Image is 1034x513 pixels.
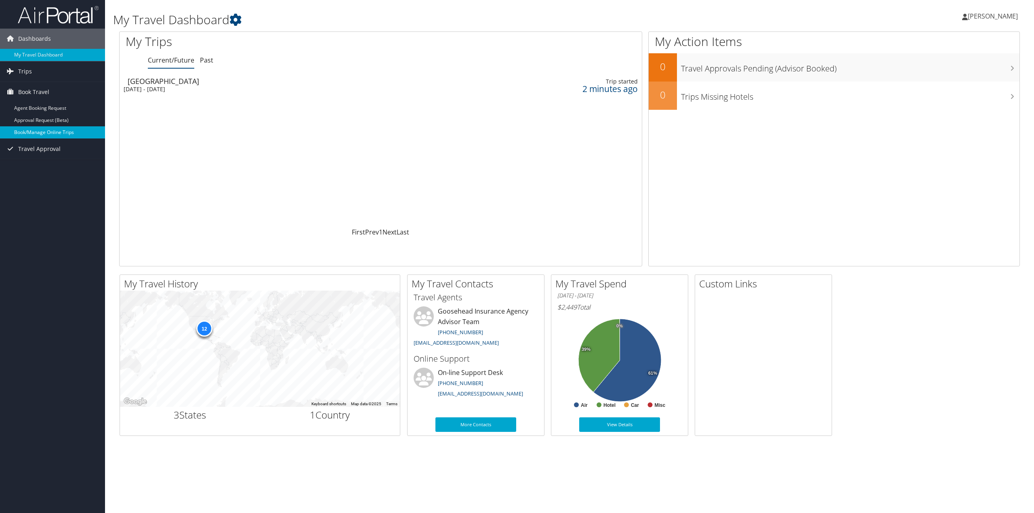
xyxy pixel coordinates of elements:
[649,88,677,102] h2: 0
[464,85,638,92] div: 2 minutes ago
[311,401,346,407] button: Keyboard shortcuts
[603,402,616,408] text: Hotel
[648,371,657,376] tspan: 61%
[435,417,516,432] a: More Contacts
[124,277,400,291] h2: My Travel History
[414,339,499,346] a: [EMAIL_ADDRESS][DOMAIN_NAME]
[148,56,194,65] a: Current/Future
[579,417,660,432] a: View Details
[649,53,1019,82] a: 0Travel Approvals Pending (Advisor Booked)
[174,408,179,421] span: 3
[649,82,1019,110] a: 0Trips Missing Hotels
[962,4,1026,28] a: [PERSON_NAME]
[412,277,544,291] h2: My Travel Contacts
[113,11,722,28] h1: My Travel Dashboard
[655,402,666,408] text: Misc
[200,56,213,65] a: Past
[968,12,1018,21] span: [PERSON_NAME]
[557,303,577,312] span: $2,449
[616,324,623,329] tspan: 0%
[464,78,638,85] div: Trip started
[557,303,682,312] h6: Total
[555,277,688,291] h2: My Travel Spend
[631,402,639,408] text: Car
[266,408,394,422] h2: Country
[128,77,402,85] div: [GEOGRAPHIC_DATA]
[438,379,483,387] a: [PHONE_NUMBER]
[410,306,542,350] li: Goosehead Insurance Agency Advisor Team
[196,320,212,337] div: 12
[438,390,523,397] a: [EMAIL_ADDRESS][DOMAIN_NAME]
[557,292,682,299] h6: [DATE] - [DATE]
[649,33,1019,50] h1: My Action Items
[410,368,542,401] li: On-line Support Desk
[582,347,591,352] tspan: 39%
[126,33,418,50] h1: My Trips
[351,402,381,406] span: Map data ©2025
[310,408,315,421] span: 1
[18,61,32,82] span: Trips
[699,277,832,291] h2: Custom Links
[122,396,149,407] img: Google
[581,402,588,408] text: Air
[414,292,538,303] h3: Travel Agents
[386,402,397,406] a: Terms (opens in new tab)
[126,408,254,422] h2: States
[379,228,382,237] a: 1
[397,228,409,237] a: Last
[18,82,49,102] span: Book Travel
[681,87,1019,103] h3: Trips Missing Hotels
[352,228,365,237] a: First
[18,139,61,159] span: Travel Approval
[681,59,1019,74] h3: Travel Approvals Pending (Advisor Booked)
[18,29,51,49] span: Dashboards
[649,60,677,73] h2: 0
[382,228,397,237] a: Next
[124,86,398,93] div: [DATE] - [DATE]
[438,329,483,336] a: [PHONE_NUMBER]
[414,353,538,364] h3: Online Support
[365,228,379,237] a: Prev
[122,396,149,407] a: Open this area in Google Maps (opens a new window)
[18,5,99,24] img: airportal-logo.png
